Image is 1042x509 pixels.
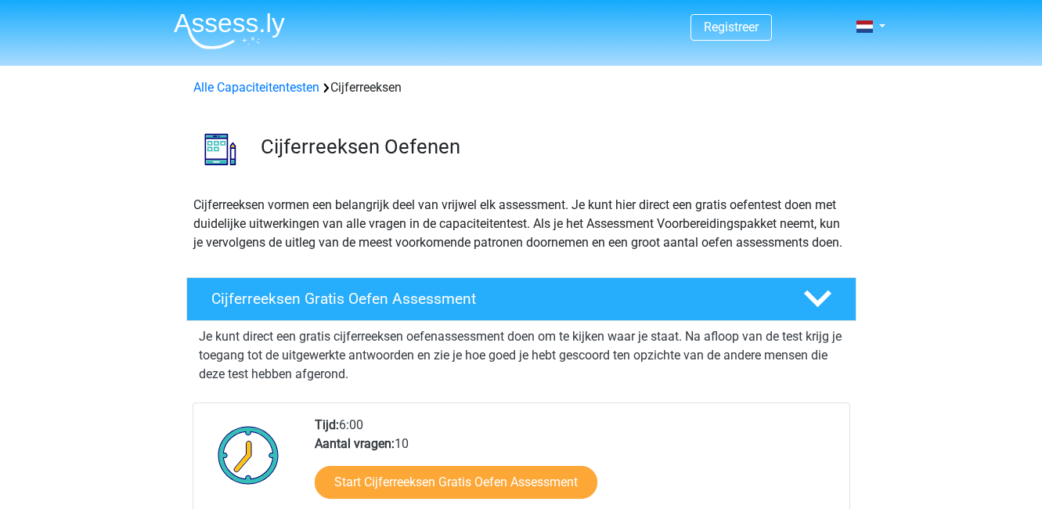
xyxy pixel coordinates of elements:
div: Cijferreeksen [187,78,856,97]
img: Assessly [174,13,285,49]
p: Je kunt direct een gratis cijferreeksen oefenassessment doen om te kijken waar je staat. Na afloo... [199,327,844,384]
b: Aantal vragen: [315,436,395,451]
img: Klok [209,416,288,494]
a: Registreer [704,20,759,34]
img: cijferreeksen [187,116,254,182]
h3: Cijferreeksen Oefenen [261,135,844,159]
a: Cijferreeksen Gratis Oefen Assessment [180,277,863,321]
h4: Cijferreeksen Gratis Oefen Assessment [211,290,778,308]
a: Alle Capaciteitentesten [193,80,319,95]
a: Start Cijferreeksen Gratis Oefen Assessment [315,466,597,499]
p: Cijferreeksen vormen een belangrijk deel van vrijwel elk assessment. Je kunt hier direct een grat... [193,196,849,252]
b: Tijd: [315,417,339,432]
